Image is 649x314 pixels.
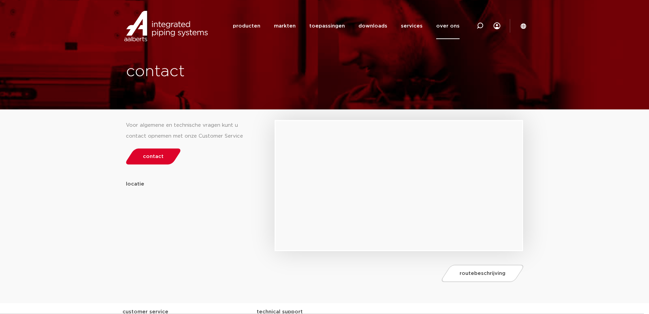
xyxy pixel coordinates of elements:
strong: locatie [126,181,144,187]
a: toepassingen [309,13,345,39]
a: producten [233,13,260,39]
a: contact [124,149,183,164]
a: downloads [358,13,387,39]
a: routebeschrijving [440,265,525,282]
a: over ons [436,13,460,39]
span: contact [143,154,164,159]
a: services [401,13,423,39]
nav: Menu [233,13,460,39]
h1: contact [126,61,349,83]
div: my IPS [494,12,500,39]
a: markten [274,13,296,39]
div: Voor algemene en technische vragen kunt u contact opnemen met onze Customer Service [126,120,254,142]
span: routebeschrijving [460,271,505,276]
